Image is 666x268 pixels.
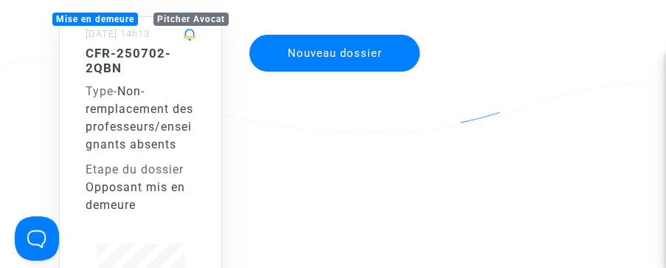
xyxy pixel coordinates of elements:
a: Nouveau dossier [248,25,421,39]
button: Nouveau dossier [249,35,420,72]
div: Pitcher Avocat [153,13,229,26]
span: Non-remplacement des professeurs/enseignants absents [86,84,193,151]
h5: CFR-250702-2QBN [86,46,195,76]
small: [DATE] 14h13 [86,28,150,39]
div: Mise en demeure [52,13,138,26]
iframe: Help Scout Beacon - Open [15,216,59,261]
div: Etape du dossier [86,161,195,179]
div: Opposant mis en demeure [86,179,195,214]
span: - [86,84,117,98]
span: Type [86,84,114,98]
